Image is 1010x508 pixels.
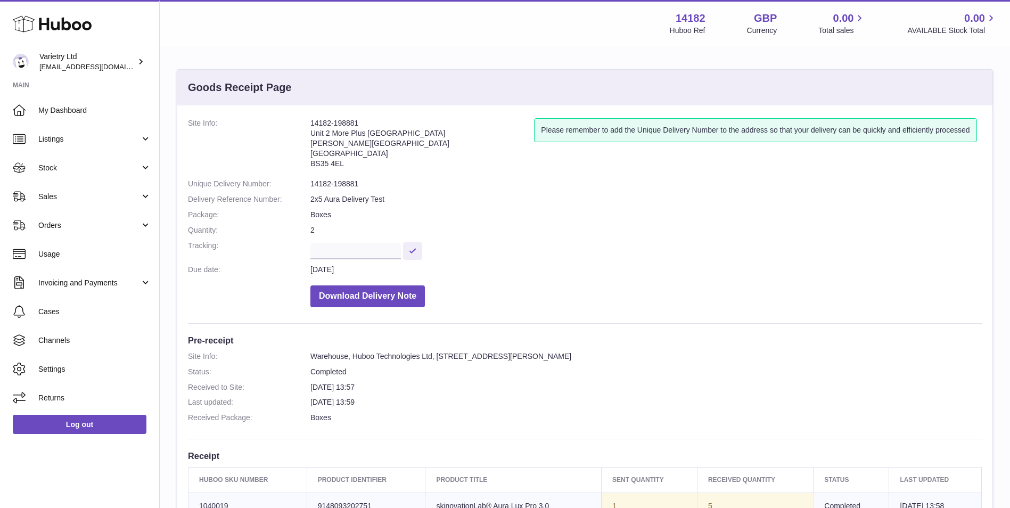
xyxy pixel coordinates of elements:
span: [EMAIL_ADDRESS][DOMAIN_NAME] [39,62,157,71]
dt: Site Info: [188,118,310,174]
span: Channels [38,335,151,346]
dd: [DATE] 13:59 [310,397,982,407]
dt: Unique Delivery Number: [188,179,310,189]
dt: Received to Site: [188,382,310,392]
div: Huboo Ref [670,26,705,36]
span: 0.00 [833,11,854,26]
span: Cases [38,307,151,317]
h3: Pre-receipt [188,334,982,346]
a: 0.00 Total sales [818,11,866,36]
dd: 2 [310,225,982,235]
dt: Status: [188,367,310,377]
span: AVAILABLE Stock Total [907,26,997,36]
dt: Quantity: [188,225,310,235]
dd: [DATE] 13:57 [310,382,982,392]
span: Listings [38,134,140,144]
dd: [DATE] [310,265,982,275]
h3: Receipt [188,450,982,462]
span: Stock [38,163,140,173]
div: Varietry Ltd [39,52,135,72]
span: 0.00 [964,11,985,26]
span: Sales [38,192,140,202]
h3: Goods Receipt Page [188,80,292,95]
dd: 14182-198881 [310,179,982,189]
dt: Last updated: [188,397,310,407]
th: Product title [425,468,602,493]
strong: GBP [754,11,777,26]
span: Invoicing and Payments [38,278,140,288]
dt: Package: [188,210,310,220]
dd: Warehouse, Huboo Technologies Ltd, [STREET_ADDRESS][PERSON_NAME] [310,351,982,362]
th: Received Quantity [697,468,813,493]
address: 14182-198881 Unit 2 More Plus [GEOGRAPHIC_DATA] [PERSON_NAME][GEOGRAPHIC_DATA] [GEOGRAPHIC_DATA] ... [310,118,534,174]
span: Returns [38,393,151,403]
dd: Completed [310,367,982,377]
dt: Delivery Reference Number: [188,194,310,204]
th: Huboo SKU Number [188,468,307,493]
th: Status [814,468,889,493]
a: Log out [13,415,146,434]
div: Please remember to add the Unique Delivery Number to the address so that your delivery can be qui... [534,118,976,142]
dt: Received Package: [188,413,310,423]
span: Total sales [818,26,866,36]
dd: Boxes [310,413,982,423]
span: Usage [38,249,151,259]
th: Product Identifier [307,468,425,493]
strong: 14182 [676,11,705,26]
div: Currency [747,26,777,36]
dt: Site Info: [188,351,310,362]
dt: Tracking: [188,241,310,259]
span: Orders [38,220,140,231]
th: Sent Quantity [601,468,697,493]
span: My Dashboard [38,105,151,116]
span: Settings [38,364,151,374]
th: Last updated [889,468,982,493]
dd: 2x5 Aura Delivery Test [310,194,982,204]
img: internalAdmin-14182@internal.huboo.com [13,54,29,70]
dd: Boxes [310,210,982,220]
a: 0.00 AVAILABLE Stock Total [907,11,997,36]
button: Download Delivery Note [310,285,425,307]
dt: Due date: [188,265,310,275]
